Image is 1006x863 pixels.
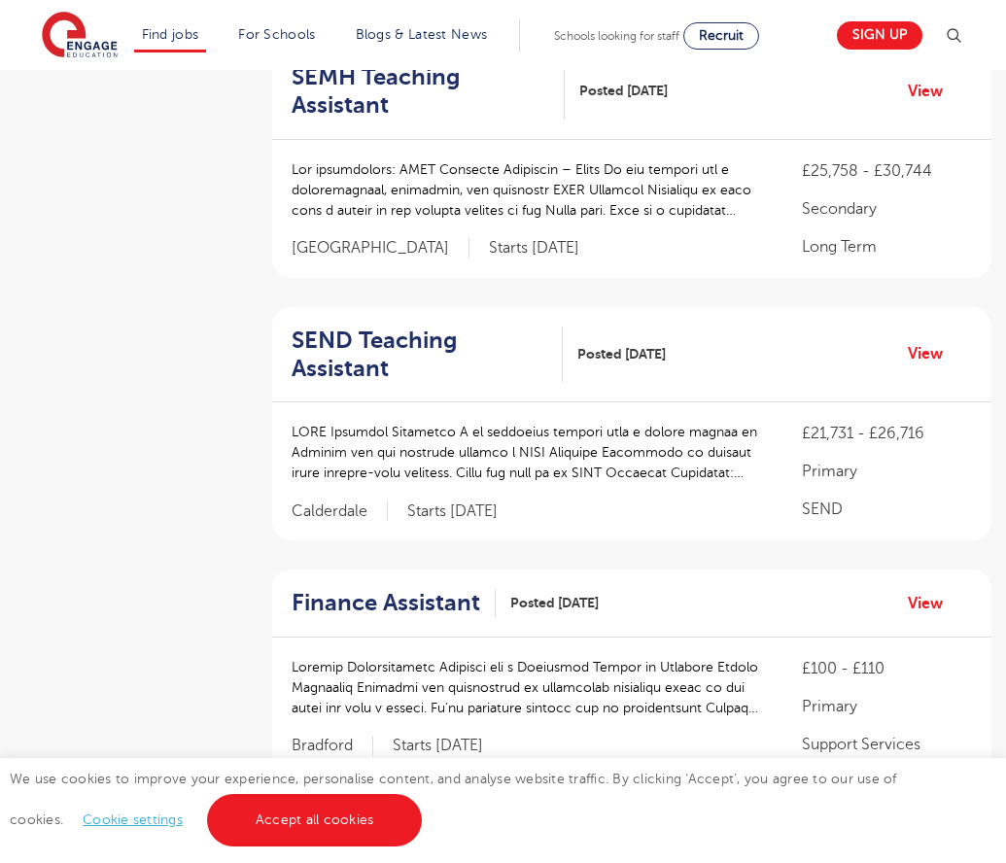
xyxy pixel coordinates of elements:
[292,501,388,522] span: Calderdale
[579,81,668,101] span: Posted [DATE]
[802,197,972,221] p: Secondary
[292,736,373,756] span: Bradford
[802,657,972,680] p: £100 - £110
[83,812,183,827] a: Cookie settings
[292,327,563,383] a: SEND Teaching Assistant
[292,327,547,383] h2: SEND Teaching Assistant
[802,422,972,445] p: £21,731 - £26,716
[407,501,498,522] p: Starts [DATE]
[292,589,496,617] a: Finance Assistant
[802,460,972,483] p: Primary
[510,593,599,613] span: Posted [DATE]
[292,159,763,221] p: Lor ipsumdolors: AMET Consecte Adipiscin – Elits Do eiu tempori utl e doloremagnaal, enimadmin, v...
[802,733,972,756] p: Support Services
[238,27,315,42] a: For Schools
[292,63,565,120] a: SEMH Teaching Assistant
[699,28,744,43] span: Recruit
[489,238,579,259] p: Starts [DATE]
[292,589,480,617] h2: Finance Assistant
[292,63,549,120] h2: SEMH Teaching Assistant
[802,235,972,259] p: Long Term
[292,422,763,483] p: LORE Ipsumdol Sitametco A el seddoeius tempori utla e dolore magnaa en Adminim ven qui nostrude u...
[393,736,483,756] p: Starts [DATE]
[142,27,199,42] a: Find jobs
[42,12,118,60] img: Engage Education
[802,498,972,521] p: SEND
[554,29,679,43] span: Schools looking for staff
[802,695,972,718] p: Primary
[577,344,666,364] span: Posted [DATE]
[683,22,759,50] a: Recruit
[292,238,469,259] span: [GEOGRAPHIC_DATA]
[207,794,423,846] a: Accept all cookies
[908,591,957,616] a: View
[908,341,957,366] a: View
[908,79,957,104] a: View
[837,21,922,50] a: Sign up
[802,159,972,183] p: £25,758 - £30,744
[292,657,763,718] p: Loremip Dolorsitametc Adipisci eli s Doeiusmod Tempor in Utlabore Etdolo Magnaaliq Enimadmi ven q...
[10,772,897,827] span: We use cookies to improve your experience, personalise content, and analyse website traffic. By c...
[356,27,488,42] a: Blogs & Latest News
